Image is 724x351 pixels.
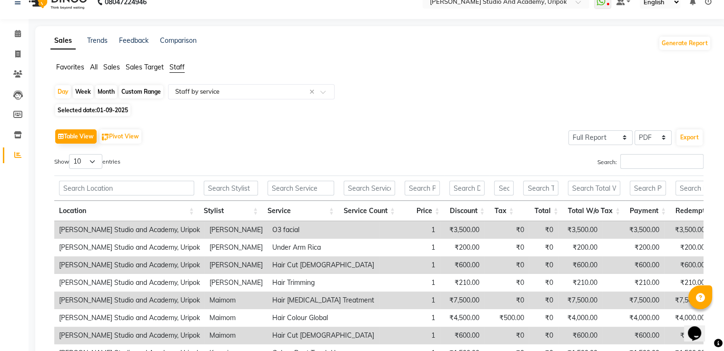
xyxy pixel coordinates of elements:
[268,309,379,327] td: Hair Colour Global
[55,85,71,98] div: Day
[205,256,268,274] td: [PERSON_NAME]
[602,292,664,309] td: ₹7,500.00
[440,274,484,292] td: ₹210.00
[268,292,379,309] td: Hair [MEDICAL_DATA] Treatment
[602,256,664,274] td: ₹600.00
[205,221,268,239] td: [PERSON_NAME]
[484,274,529,292] td: ₹0
[263,201,339,221] th: Service: activate to sort column ascending
[558,309,602,327] td: ₹4,000.00
[558,274,602,292] td: ₹210.00
[103,63,120,71] span: Sales
[54,201,199,221] th: Location: activate to sort column ascending
[54,154,120,169] label: Show entries
[59,181,194,195] input: Search Location
[205,292,268,309] td: Maimom
[97,107,128,114] span: 01-09-2025
[675,181,722,195] input: Search Redemption
[54,309,205,327] td: [PERSON_NAME] Studio and Academy, Uripok
[529,221,558,239] td: ₹0
[379,256,440,274] td: 1
[602,239,664,256] td: ₹200.00
[169,63,185,71] span: Staff
[204,181,258,195] input: Search Stylist
[54,239,205,256] td: [PERSON_NAME] Studio and Academy, Uripok
[664,309,710,327] td: ₹4,000.00
[602,327,664,344] td: ₹600.00
[379,239,440,256] td: 1
[664,256,710,274] td: ₹600.00
[268,181,334,195] input: Search Service
[379,292,440,309] td: 1
[54,292,205,309] td: [PERSON_NAME] Studio and Academy, Uripok
[484,327,529,344] td: ₹0
[126,63,164,71] span: Sales Target
[379,274,440,292] td: 1
[54,274,205,292] td: [PERSON_NAME] Studio and Academy, Uripok
[268,221,379,239] td: O3 facial
[55,104,130,116] span: Selected date:
[676,129,703,146] button: Export
[558,221,602,239] td: ₹3,500.00
[664,239,710,256] td: ₹200.00
[568,181,620,195] input: Search Total W/o Tax
[484,239,529,256] td: ₹0
[602,274,664,292] td: ₹210.00
[90,63,98,71] span: All
[56,63,84,71] span: Favorites
[205,309,268,327] td: Maimom
[95,85,117,98] div: Month
[489,201,518,221] th: Tax: activate to sort column ascending
[523,181,558,195] input: Search Total
[102,134,109,141] img: pivot.png
[50,32,76,49] a: Sales
[484,292,529,309] td: ₹0
[558,256,602,274] td: ₹600.00
[529,292,558,309] td: ₹0
[119,85,163,98] div: Custom Range
[400,201,445,221] th: Price: activate to sort column ascending
[558,327,602,344] td: ₹600.00
[205,274,268,292] td: [PERSON_NAME]
[268,274,379,292] td: Hair Trimming
[160,36,197,45] a: Comparison
[659,37,710,50] button: Generate Report
[518,201,563,221] th: Total: activate to sort column ascending
[625,201,671,221] th: Payment: activate to sort column ascending
[630,181,666,195] input: Search Payment
[268,256,379,274] td: Hair Cut [DEMOGRAPHIC_DATA]
[55,129,97,144] button: Table View
[602,221,664,239] td: ₹3,500.00
[664,274,710,292] td: ₹210.00
[563,201,625,221] th: Total W/o Tax: activate to sort column ascending
[440,309,484,327] td: ₹4,500.00
[664,327,710,344] td: ₹600.00
[484,309,529,327] td: ₹500.00
[684,313,714,341] iframe: chat widget
[379,221,440,239] td: 1
[54,221,205,239] td: [PERSON_NAME] Studio and Academy, Uripok
[205,239,268,256] td: [PERSON_NAME]
[484,221,529,239] td: ₹0
[558,239,602,256] td: ₹200.00
[529,239,558,256] td: ₹0
[664,292,710,309] td: ₹7,500.00
[379,327,440,344] td: 1
[529,327,558,344] td: ₹0
[602,309,664,327] td: ₹4,000.00
[664,221,710,239] td: ₹3,500.00
[440,256,484,274] td: ₹600.00
[309,87,317,97] span: Clear all
[205,327,268,344] td: Maimom
[620,154,704,169] input: Search:
[199,201,263,221] th: Stylist: activate to sort column ascending
[440,221,484,239] td: ₹3,500.00
[99,129,141,144] button: Pivot View
[529,274,558,292] td: ₹0
[73,85,93,98] div: Week
[597,154,704,169] label: Search:
[339,201,400,221] th: Service Count: activate to sort column ascending
[379,309,440,327] td: 1
[344,181,395,195] input: Search Service Count
[445,201,490,221] th: Discount: activate to sort column ascending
